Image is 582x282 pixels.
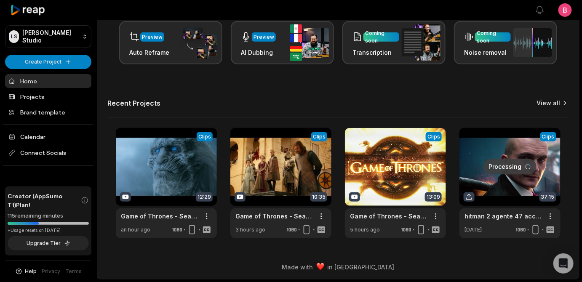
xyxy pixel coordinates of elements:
[464,48,511,57] h3: Noise removal
[465,212,542,221] a: hitman 2 agente 47 accion movie
[477,29,509,45] div: Coming soon
[513,28,552,57] img: noise_removal.png
[5,90,91,104] a: Projects
[8,192,81,209] span: Creator (AppSumo T1) Plan!
[42,268,61,275] a: Privacy
[22,29,79,44] p: [PERSON_NAME] Studio
[66,268,82,275] a: Terms
[365,29,398,45] div: Coming soon
[241,48,276,57] h3: AI Dubbing
[8,227,89,234] div: *Usage resets on [DATE]
[5,55,91,69] button: Create Project
[5,130,91,144] a: Calendar
[107,99,160,107] h2: Recent Projects
[5,74,91,88] a: Home
[121,212,198,221] a: Game of Thrones - Season 2 - Top 10 Moments
[5,145,91,160] span: Connect Socials
[352,48,399,57] h3: Transcription
[179,27,217,59] img: auto_reframe.png
[537,99,561,107] a: View all
[9,30,19,43] div: LS
[254,33,274,41] div: Preview
[15,268,37,275] button: Help
[317,263,324,271] img: heart emoji
[142,33,163,41] div: Preview
[290,24,329,61] img: ai_dubbing.png
[105,263,571,271] div: Made with in [GEOGRAPHIC_DATA]
[553,253,574,274] div: Open Intercom Messenger
[235,212,313,221] a: Game of Thrones - Season 1 - Top 10 Moments
[5,105,91,119] a: Brand template
[8,236,89,250] button: Upgrade Tier
[8,212,89,220] div: 115 remaining minutes
[350,212,427,221] a: Game of Thrones - Season 1 Highlights
[25,268,37,275] span: Help
[129,48,169,57] h3: Auto Reframe
[402,24,441,61] img: transcription.png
